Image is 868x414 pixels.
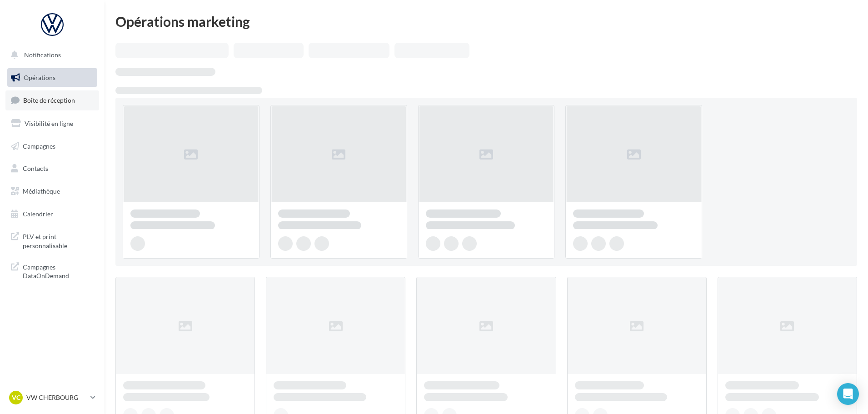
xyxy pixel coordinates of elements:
[115,15,857,28] div: Opérations marketing
[23,142,55,150] span: Campagnes
[12,393,20,402] span: VC
[7,389,97,406] a: VC VW CHERBOURG
[5,205,99,224] a: Calendrier
[5,159,99,178] a: Contacts
[24,74,55,81] span: Opérations
[5,257,99,284] a: Campagnes DataOnDemand
[5,114,99,133] a: Visibilité en ligne
[23,96,75,104] span: Boîte de réception
[837,383,859,405] div: Open Intercom Messenger
[26,393,87,402] p: VW CHERBOURG
[23,165,48,172] span: Contacts
[23,230,94,250] span: PLV et print personnalisable
[5,68,99,87] a: Opérations
[5,137,99,156] a: Campagnes
[5,182,99,201] a: Médiathèque
[5,90,99,110] a: Boîte de réception
[23,210,53,218] span: Calendrier
[5,45,95,65] button: Notifications
[23,187,60,195] span: Médiathèque
[5,227,99,254] a: PLV et print personnalisable
[24,51,61,59] span: Notifications
[23,261,94,280] span: Campagnes DataOnDemand
[25,120,73,127] span: Visibilité en ligne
